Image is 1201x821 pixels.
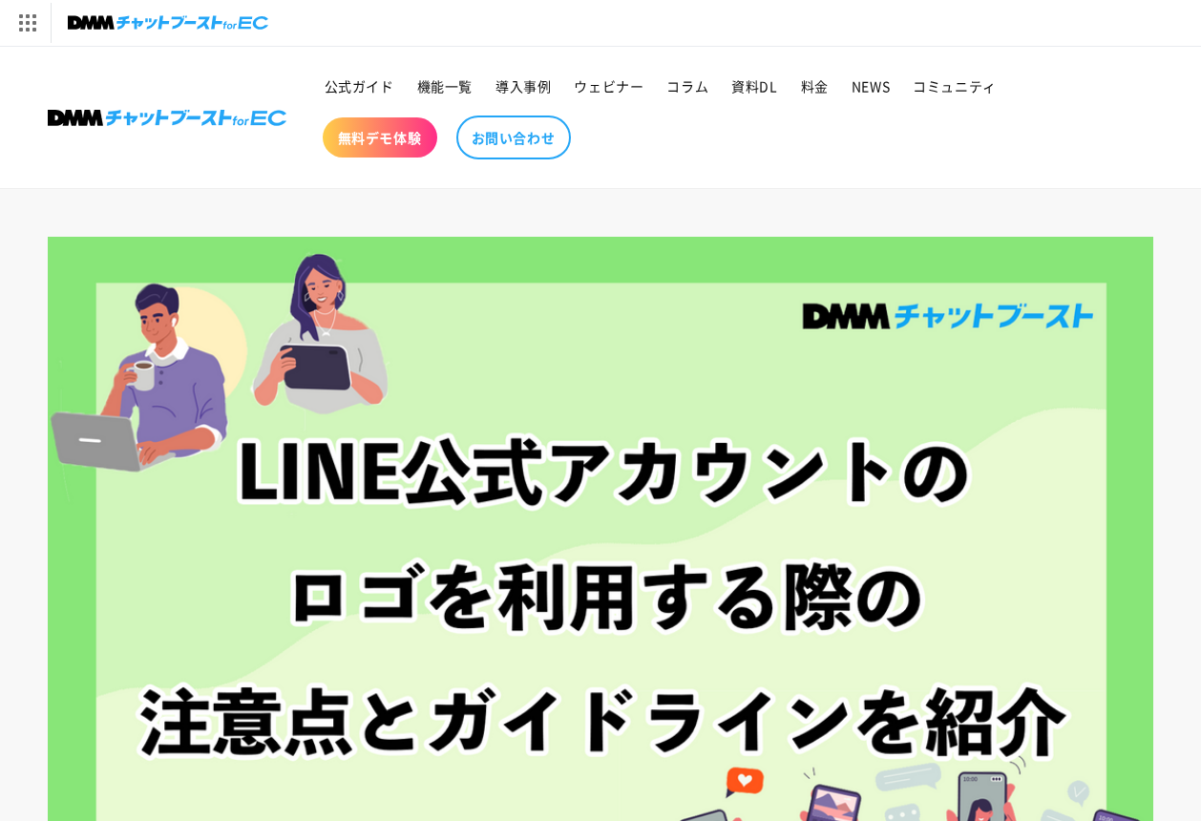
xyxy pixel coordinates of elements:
span: 公式ガイド [325,77,394,95]
a: 無料デモ体験 [323,117,437,158]
span: コラム [666,77,708,95]
span: NEWS [852,77,890,95]
a: 導入事例 [484,66,562,106]
a: 機能一覧 [406,66,484,106]
span: お問い合わせ [472,129,556,146]
a: コミュニティ [901,66,1008,106]
a: 資料DL [720,66,789,106]
a: お問い合わせ [456,116,571,159]
span: ウェビナー [574,77,643,95]
a: 料金 [790,66,840,106]
span: 機能一覧 [417,77,473,95]
img: サービス [3,3,51,43]
a: 公式ガイド [313,66,406,106]
img: チャットブーストforEC [68,10,268,36]
span: コミュニティ [913,77,997,95]
span: 導入事例 [495,77,551,95]
span: 料金 [801,77,829,95]
span: 無料デモ体験 [338,129,422,146]
a: NEWS [840,66,901,106]
span: 資料DL [731,77,777,95]
img: 株式会社DMM Boost [48,110,286,126]
a: ウェビナー [562,66,655,106]
a: コラム [655,66,720,106]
